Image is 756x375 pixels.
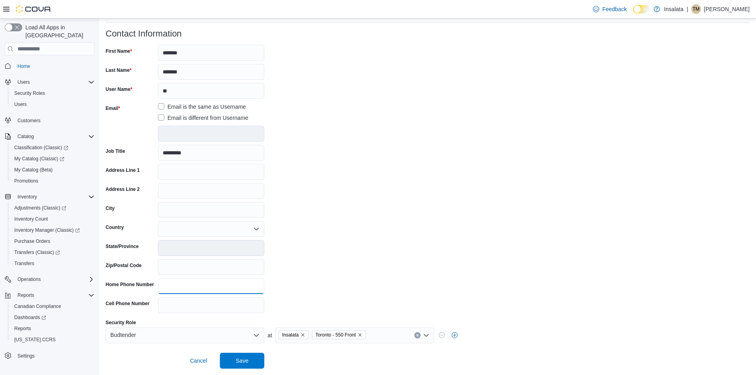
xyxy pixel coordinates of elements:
span: Users [11,100,94,109]
label: User Name [106,86,132,92]
label: City [106,205,115,212]
button: Inventory [14,192,40,202]
button: Reports [14,290,37,300]
a: Inventory Manager (Classic) [11,225,83,235]
button: Save [220,353,264,369]
span: Promotions [14,178,38,184]
span: Cancel [190,357,207,365]
span: Reports [17,292,34,298]
label: Home Phone Number [106,281,154,288]
span: Insalata [282,331,299,339]
span: Inventory Manager (Classic) [14,227,80,233]
label: Job Title [106,148,125,154]
span: Inventory Count [14,216,48,222]
span: My Catalog (Beta) [14,167,53,173]
span: Operations [17,276,41,283]
button: Open list of options [423,332,429,338]
span: Toronto - 550 Front [312,331,366,339]
span: Security Roles [14,90,45,96]
label: Email is the same as Username [158,102,246,112]
span: Dashboards [14,314,46,321]
span: Settings [17,353,35,359]
a: Home [14,62,33,71]
button: Settings [2,350,98,362]
a: Promotions [11,176,42,186]
span: Purchase Orders [11,237,94,246]
label: Address Line 1 [106,167,140,173]
button: Operations [14,275,44,284]
button: Transfers [8,258,98,269]
button: Purchase Orders [8,236,98,247]
a: Purchase Orders [11,237,54,246]
button: Promotions [8,175,98,187]
label: First Name [106,48,132,54]
label: Security Role [106,319,136,326]
a: Inventory Manager (Classic) [8,225,98,236]
div: Tara Mokgoatsane [691,4,701,14]
span: Inventory Manager (Classic) [11,225,94,235]
span: Insalata [279,331,309,339]
a: Customers [14,116,44,125]
span: Reports [14,325,31,332]
span: Feedback [602,5,627,13]
button: Users [2,77,98,88]
p: [PERSON_NAME] [704,4,750,14]
label: Last Name [106,67,131,73]
span: Inventory [14,192,94,202]
button: Security Roles [8,88,98,99]
span: Classification (Classic) [11,143,94,152]
img: Cova [16,5,52,13]
a: Classification (Classic) [11,143,71,152]
span: Users [17,79,30,85]
a: Dashboards [8,312,98,323]
a: Inventory Count [11,214,51,224]
span: Budtender [110,330,136,340]
span: Catalog [14,132,94,141]
span: [US_STATE] CCRS [14,337,56,343]
div: at [106,327,750,343]
a: Canadian Compliance [11,302,64,311]
span: Settings [14,351,94,361]
a: My Catalog (Classic) [8,153,98,164]
a: [US_STATE] CCRS [11,335,59,344]
span: Customers [14,115,94,125]
span: Catalog [17,133,34,140]
span: Transfers [14,260,34,267]
button: Open list of options [253,332,260,338]
span: Adjustments (Classic) [11,203,94,213]
button: Remove Toronto - 550 Front from selection in this group [358,333,362,337]
span: Home [14,61,94,71]
a: Transfers (Classic) [11,248,63,257]
button: Inventory [2,191,98,202]
a: Classification (Classic) [8,142,98,153]
p: | [687,4,688,14]
span: Canadian Compliance [11,302,94,311]
a: Security Roles [11,88,48,98]
span: Adjustments (Classic) [14,205,66,211]
span: Save [236,357,248,365]
span: Home [17,63,30,69]
a: Transfers (Classic) [8,247,98,258]
span: Reports [14,290,94,300]
a: Dashboards [11,313,49,322]
span: Users [14,101,27,108]
button: Catalog [14,132,37,141]
span: TM [693,4,699,14]
label: Email is different from Username [158,113,248,123]
span: Operations [14,275,94,284]
button: Canadian Compliance [8,301,98,312]
span: Canadian Compliance [14,303,61,310]
label: Email [106,105,120,112]
span: Inventory [17,194,37,200]
a: Settings [14,351,38,361]
p: Insalata [664,4,683,14]
span: Inventory Count [11,214,94,224]
span: Promotions [11,176,94,186]
span: Security Roles [11,88,94,98]
a: Adjustments (Classic) [8,202,98,213]
button: Reports [8,323,98,334]
button: Customers [2,115,98,126]
button: Operations [2,274,98,285]
span: Users [14,77,94,87]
